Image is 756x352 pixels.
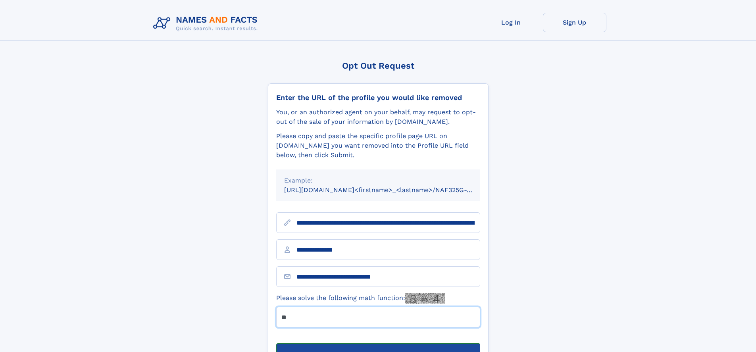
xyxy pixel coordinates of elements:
[276,108,480,127] div: You, or an authorized agent on your behalf, may request to opt-out of the sale of your informatio...
[276,93,480,102] div: Enter the URL of the profile you would like removed
[479,13,543,32] a: Log In
[268,61,489,71] div: Opt Out Request
[276,131,480,160] div: Please copy and paste the specific profile page URL on [DOMAIN_NAME] you want removed into the Pr...
[543,13,606,32] a: Sign Up
[284,186,495,194] small: [URL][DOMAIN_NAME]<firstname>_<lastname>/NAF325G-xxxxxxxx
[276,293,445,304] label: Please solve the following math function:
[284,176,472,185] div: Example:
[150,13,264,34] img: Logo Names and Facts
